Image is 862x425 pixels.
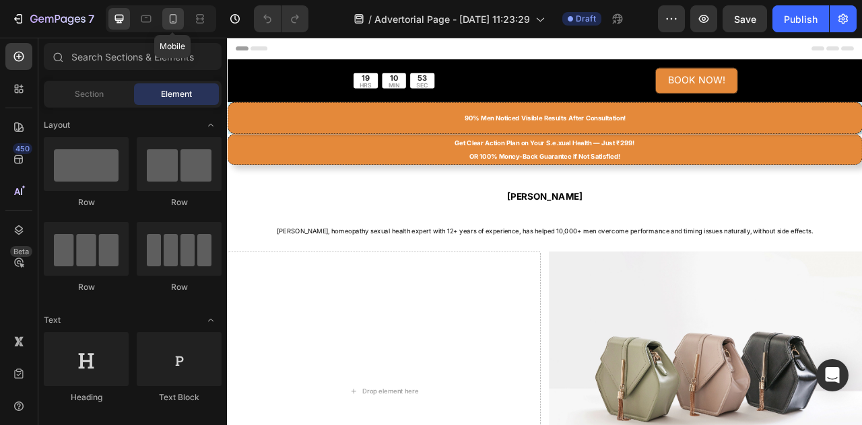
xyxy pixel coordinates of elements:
div: Heading [44,391,129,403]
span: Toggle open [200,309,222,331]
div: Undo/Redo [254,5,308,32]
span: BOOK NOW! [560,47,633,61]
span: Toggle open [200,114,222,136]
span: Section [75,88,104,100]
p: 7 [88,11,94,27]
span: / [368,12,372,26]
span: Draft [576,13,596,25]
iframe: Design area [227,38,862,425]
div: Open Intercom Messenger [816,359,849,391]
div: 450 [13,143,32,154]
button: 7 [5,5,100,32]
span: [PERSON_NAME], homeopathy sexual health expert with 12+ years of experience, has helped 10,000+ m... [63,241,745,251]
button: Save [723,5,767,32]
span: Text [44,314,61,326]
div: Row [44,281,129,293]
div: Text Block [137,391,222,403]
strong: Get Clear Action Plan on Your S.e.xual Health — Just ₹299! [290,128,519,139]
button: <p><span style="font-size:18px;">BOOK NOW!</span></p> [544,38,649,71]
p: SEC [240,57,255,65]
button: Publish [772,5,829,32]
div: Row [137,281,222,293]
input: Search Sections & Elements [44,43,222,70]
div: Beta [10,246,32,257]
div: 53 [240,45,255,57]
span: Advertorial Page - [DATE] 11:23:29 [374,12,530,26]
div: Row [44,196,129,208]
strong: OR 100% Money-Back Guarantee if Not Satisfied! [308,146,500,156]
span: Save [734,13,756,25]
span: Element [161,88,192,100]
div: Row [137,196,222,208]
strong: [PERSON_NAME] [356,195,452,208]
strong: 90% Men Noticed Visible Results After Consultation! [302,98,507,108]
span: Layout [44,119,70,131]
div: Publish [784,12,818,26]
